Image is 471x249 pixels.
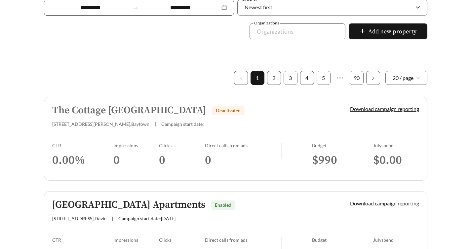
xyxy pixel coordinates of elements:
[234,71,248,85] li: Previous Page
[267,71,281,85] a: 2
[205,237,281,243] div: Direct calls from ads
[52,153,113,168] h3: 0.00 %
[366,71,380,85] li: Next Page
[350,106,419,112] a: Download campaign reporting
[133,5,138,11] span: to
[251,71,264,85] li: 1
[281,143,282,159] img: line
[368,27,416,36] span: Add new property
[52,237,113,243] div: CTR
[385,71,427,85] div: Page Size
[159,143,205,148] div: Clicks
[234,71,248,85] button: left
[52,105,206,116] h5: The Cottage [GEOGRAPHIC_DATA]
[317,71,331,85] li: 5
[118,216,176,221] span: Campaign start date: [DATE]
[161,121,204,127] span: Campaign start date:
[349,23,427,39] button: plusAdd new property
[360,28,366,35] span: plus
[373,237,419,243] div: July spend
[113,153,159,168] h3: 0
[300,71,314,85] a: 4
[245,4,272,10] span: Newest first
[312,153,373,168] h3: $ 990
[300,71,314,85] li: 4
[215,202,231,208] span: Enabled
[52,143,113,148] div: CTR
[317,71,330,85] a: 5
[113,143,159,148] div: Impressions
[393,71,420,85] span: 20 / page
[312,237,373,243] div: Budget
[312,143,373,148] div: Budget
[333,71,347,85] span: •••
[350,71,363,85] a: 90
[333,71,347,85] li: Next 5 Pages
[373,143,419,148] div: July spend
[284,71,297,85] li: 3
[205,153,281,168] h3: 0
[159,153,205,168] h3: 0
[52,121,149,127] span: [STREET_ADDRESS][PERSON_NAME] , Baytown
[239,76,243,80] span: left
[155,121,156,127] span: |
[133,5,138,11] span: swap-right
[373,153,419,168] h3: $ 0.00
[159,237,205,243] div: Clicks
[205,143,281,148] div: Direct calls from ads
[52,216,106,221] span: [STREET_ADDRESS] , Davie
[284,71,297,85] a: 3
[251,71,264,85] a: 1
[350,200,419,206] a: Download campaign reporting
[44,97,427,181] a: The Cottage [GEOGRAPHIC_DATA]Deactivated[STREET_ADDRESS][PERSON_NAME],Baytown|Campaign start date...
[366,71,380,85] button: right
[113,237,159,243] div: Impressions
[112,216,113,221] span: |
[371,76,375,80] span: right
[216,108,241,113] span: Deactivated
[267,71,281,85] li: 2
[52,199,205,210] h5: [GEOGRAPHIC_DATA] Apartments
